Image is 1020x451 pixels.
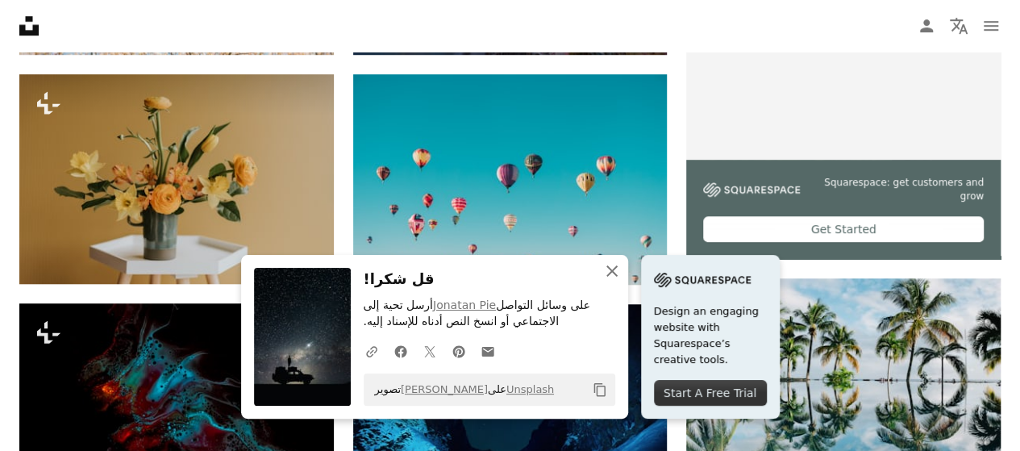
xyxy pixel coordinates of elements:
[686,372,1001,386] a: انعكاس الماء على أشجار جوز الهند
[19,16,39,35] a: الصفحة الرئيسية — Unsplash
[488,383,506,395] font: على
[19,385,334,399] a: خلفية سوداء مع فقاعات زرقاء وحمراء وخضراء
[586,376,614,403] button: نسخ إلى الحافظة
[19,74,334,284] img: مزهرية مليئة بالزهور الصفراء فوق طاولة بيضاء
[364,299,590,328] font: على وسائل التواصل الاجتماعي أو انسخ النص أدناه للإسناد إليه.
[975,10,1007,42] button: قائمة طعام
[473,335,502,367] a: المشاركة عبر البريد الإلكتروني
[364,299,433,311] font: أرسل تحية إلى
[19,172,334,186] a: مزهرية مليئة بالزهور الصفراء فوق طاولة بيضاء
[910,10,943,42] a: تسجيل الدخول / التسجيل
[703,216,984,242] div: Get Started
[364,270,435,287] font: قل شكرا!
[703,182,800,197] img: file-1747939142011-51e5cc87e3c9
[654,303,767,368] span: Design an engaging website with Squarespace’s creative tools.
[444,335,473,367] a: شارك على بينتريست
[386,335,415,367] a: شارك على الفيسبوك
[819,176,984,203] span: Squarespace: get customers and grow
[433,299,496,311] a: Jonatan Pie
[401,383,488,395] a: [PERSON_NAME]
[415,335,444,367] a: شارك على تويتر
[641,255,780,419] a: Design an engaging website with Squarespace’s creative tools.Start A Free Trial
[654,268,751,292] img: file-1705255347840-230a6ab5bca9image
[353,172,668,186] a: بالونات الهواء الساخن المتنوعة الألوان خلال النهار
[353,74,668,284] img: بالونات الهواء الساخن المتنوعة الألوان خلال النهار
[375,383,401,395] font: تصوير
[506,383,554,395] a: Unsplash
[943,10,975,42] button: لغة
[654,380,767,406] div: Start A Free Trial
